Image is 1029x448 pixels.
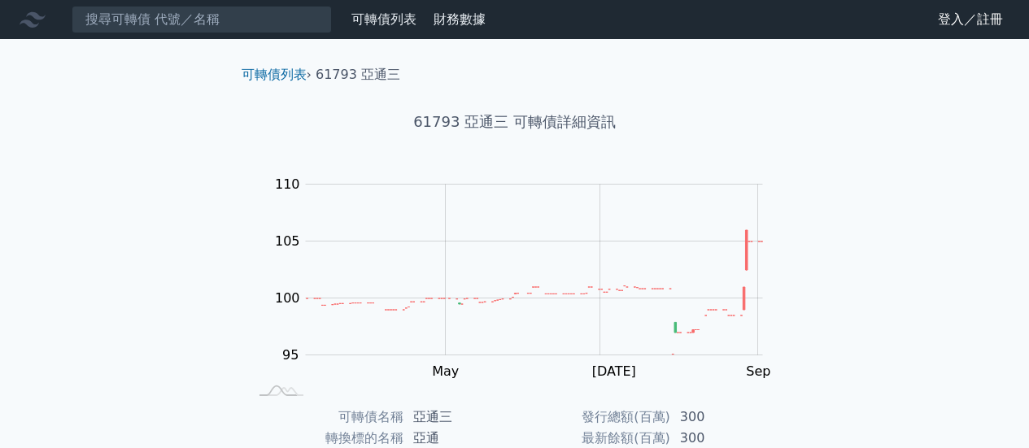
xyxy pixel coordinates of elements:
g: Chart [266,176,787,379]
li: › [242,65,312,85]
tspan: 105 [275,233,300,249]
td: 發行總額(百萬) [515,407,670,428]
tspan: 100 [275,290,300,306]
td: 可轉債名稱 [248,407,403,428]
a: 財務數據 [434,11,486,27]
input: 搜尋可轉債 代號／名稱 [72,6,332,33]
a: 可轉債列表 [242,67,307,82]
li: 61793 亞通三 [316,65,400,85]
tspan: 110 [275,176,300,192]
tspan: May [432,363,459,379]
tspan: [DATE] [592,363,636,379]
tspan: 95 [282,347,299,363]
a: 登入／註冊 [925,7,1016,33]
a: 可轉債列表 [351,11,416,27]
td: 亞通三 [403,407,515,428]
td: 300 [670,407,782,428]
h1: 61793 亞通三 可轉債詳細資訊 [229,111,801,133]
tspan: Sep [746,363,770,379]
